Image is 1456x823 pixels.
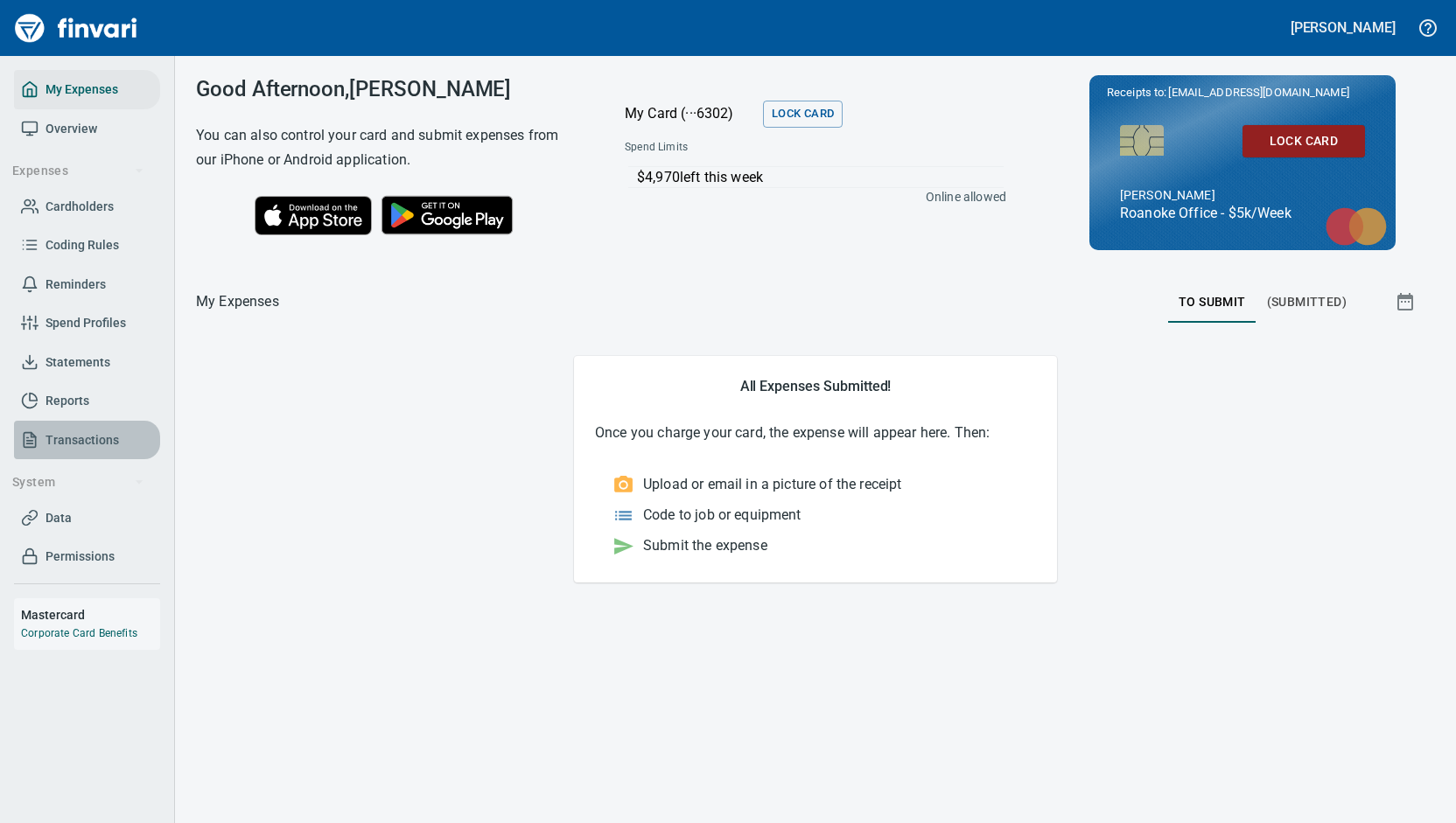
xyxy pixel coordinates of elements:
[14,499,160,538] a: Data
[643,535,767,556] p: Submit the expense
[14,70,160,109] a: My Expenses
[625,139,845,157] span: Spend Limits
[45,79,118,101] span: My Expenses
[45,546,115,568] span: Permissions
[255,196,372,235] img: Download on the App Store
[1286,14,1400,41] button: [PERSON_NAME]
[5,466,151,499] button: System
[196,77,581,101] h3: Good Afternoon , [PERSON_NAME]
[196,291,279,312] nav: breadcrumb
[1379,281,1435,323] button: Show transactions within a particular date range
[1166,84,1350,101] span: [EMAIL_ADDRESS][DOMAIN_NAME]
[14,265,160,304] a: Reminders
[21,627,137,639] a: Corporate Card Benefits
[1317,199,1396,255] img: mastercard.svg
[12,160,144,182] span: Expenses
[643,474,901,495] p: Upload or email in a picture of the receipt
[1256,130,1351,152] span: Lock Card
[1291,18,1396,37] h5: [PERSON_NAME]
[14,343,160,382] a: Statements
[643,505,801,526] p: Code to job or equipment
[1120,188,1286,203] p: [PERSON_NAME]
[45,390,89,412] span: Reports
[45,274,106,296] span: Reminders
[1242,125,1365,157] button: Lock Card
[14,421,160,460] a: Transactions
[14,303,160,343] a: Spend Profiles
[21,605,160,624] h6: Mastercard
[45,196,114,218] span: Cardholders
[14,381,160,421] a: Reports
[45,507,72,529] span: Data
[14,537,160,576] a: Permissions
[1120,203,1365,224] p: Roanoke Office - $5k/Week
[763,101,843,128] button: Lock Card
[5,155,151,187] button: Expenses
[45,118,97,140] span: Overview
[1179,291,1246,313] span: To Submit
[1267,291,1347,313] span: (Submitted)
[45,352,110,373] span: Statements
[14,187,160,227] a: Cardholders
[12,471,144,493] span: System
[595,422,1036,443] p: Once you charge your card, the expense will appear here. Then:
[637,167,1004,188] p: $4,970 left this week
[625,103,756,124] p: My Card (···6302)
[45,429,119,451] span: Transactions
[14,109,160,149] a: Overview
[14,226,160,265] a: Coding Rules
[45,234,119,256] span: Coding Rules
[1107,84,1378,101] p: Receipts to:
[10,7,142,49] img: Finvari
[196,123,581,172] h6: You can also control your card and submit expenses from our iPhone or Android application.
[196,291,279,312] p: My Expenses
[45,312,126,334] span: Spend Profiles
[595,377,1036,395] h5: All Expenses Submitted!
[772,104,834,124] span: Lock Card
[372,186,522,244] img: Get it on Google Play
[611,188,1006,206] p: Online allowed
